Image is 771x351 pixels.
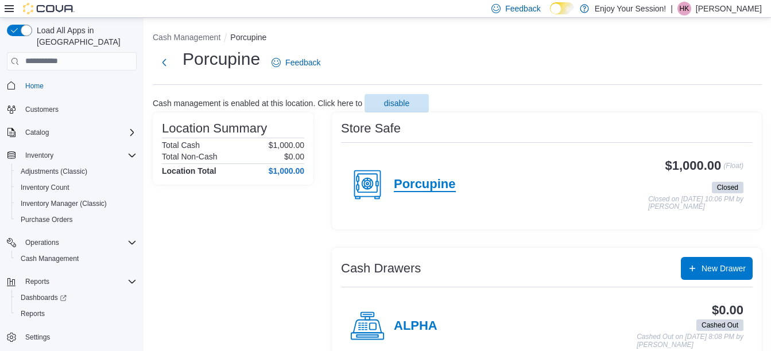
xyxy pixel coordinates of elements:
[153,32,762,45] nav: An example of EuiBreadcrumbs
[696,319,743,331] span: Cashed Out
[21,102,137,116] span: Customers
[16,307,49,321] a: Reports
[21,149,137,162] span: Inventory
[21,183,69,192] span: Inventory Count
[153,51,176,74] button: Next
[16,197,111,210] a: Inventory Manager (Classic)
[723,159,743,180] p: (Float)
[712,182,743,193] span: Closed
[717,182,738,193] span: Closed
[21,293,67,302] span: Dashboards
[16,181,137,194] span: Inventory Count
[11,212,141,228] button: Purchase Orders
[285,57,320,68] span: Feedback
[284,152,304,161] p: $0.00
[32,25,137,48] span: Load All Apps in [GEOGRAPHIC_DATA]
[671,2,673,15] p: |
[11,180,141,196] button: Inventory Count
[11,251,141,267] button: Cash Management
[21,103,63,116] a: Customers
[183,48,260,71] h1: Porcupine
[341,122,401,135] h3: Store Safe
[21,254,79,263] span: Cash Management
[21,236,137,249] span: Operations
[637,333,743,349] p: Cashed Out on [DATE] 8:08 PM by [PERSON_NAME]
[341,262,421,275] h3: Cash Drawers
[162,122,267,135] h3: Location Summary
[267,51,325,74] a: Feedback
[11,306,141,322] button: Reports
[21,149,58,162] button: Inventory
[153,99,362,108] p: Cash management is enabled at this location. Click here to
[394,177,456,192] h4: Porcupine
[648,196,743,211] p: Closed on [DATE] 10:06 PM by [PERSON_NAME]
[702,263,746,274] span: New Drawer
[25,151,53,160] span: Inventory
[16,307,137,321] span: Reports
[21,126,53,139] button: Catalog
[230,33,266,42] button: Porcupine
[269,166,304,175] h4: $1,000.00
[2,77,141,94] button: Home
[2,274,141,290] button: Reports
[21,167,87,176] span: Adjustments (Classic)
[665,159,722,173] h3: $1,000.00
[394,319,437,334] h4: ALPHA
[21,275,54,288] button: Reports
[25,128,49,137] span: Catalog
[2,147,141,163] button: Inventory
[25,277,49,286] span: Reports
[550,14,551,15] span: Dark Mode
[505,3,540,14] span: Feedback
[16,252,83,266] a: Cash Management
[2,101,141,118] button: Customers
[21,199,107,208] span: Inventory Manager (Classic)
[16,181,74,194] a: Inventory Count
[712,303,743,317] h3: $0.00
[16,197,137,210] span: Inventory Manager (Classic)
[16,291,71,305] a: Dashboards
[365,94,429,112] button: disable
[21,275,137,288] span: Reports
[2,329,141,345] button: Settings
[696,2,762,15] p: [PERSON_NAME]
[25,333,50,342] span: Settings
[2,235,141,251] button: Operations
[21,79,137,93] span: Home
[2,124,141,141] button: Catalog
[16,252,137,266] span: Cash Management
[162,141,200,150] h6: Total Cash
[16,291,137,305] span: Dashboards
[11,290,141,306] a: Dashboards
[680,2,689,15] span: HK
[550,2,574,14] input: Dark Mode
[21,309,45,318] span: Reports
[25,105,59,114] span: Customers
[384,97,409,109] span: disable
[16,165,137,178] span: Adjustments (Classic)
[595,2,667,15] p: Enjoy Your Session!
[16,213,78,227] a: Purchase Orders
[16,165,92,178] a: Adjustments (Classic)
[21,330,55,344] a: Settings
[11,163,141,180] button: Adjustments (Classic)
[21,330,137,344] span: Settings
[677,2,691,15] div: Harpreet Kaur
[681,257,753,280] button: New Drawer
[162,152,218,161] h6: Total Non-Cash
[25,238,59,247] span: Operations
[162,166,216,175] h4: Location Total
[702,320,738,330] span: Cashed Out
[153,33,220,42] button: Cash Management
[21,236,64,249] button: Operations
[21,215,73,224] span: Purchase Orders
[16,213,137,227] span: Purchase Orders
[23,3,75,14] img: Cova
[269,141,304,150] p: $1,000.00
[21,79,48,93] a: Home
[21,126,137,139] span: Catalog
[11,196,141,212] button: Inventory Manager (Classic)
[25,81,44,91] span: Home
